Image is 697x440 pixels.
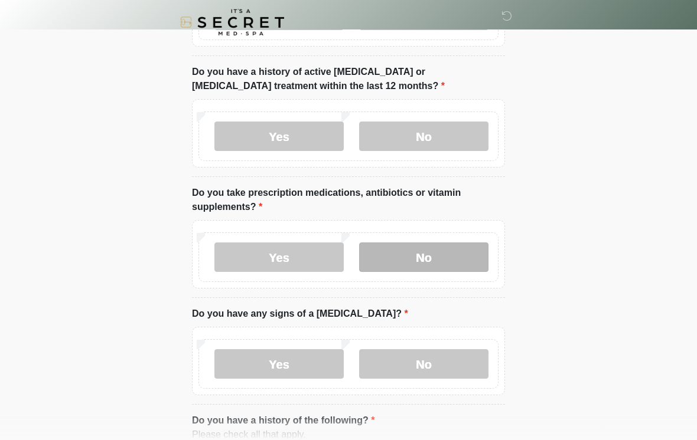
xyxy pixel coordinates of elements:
label: Do you have a history of active [MEDICAL_DATA] or [MEDICAL_DATA] treatment within the last 12 mon... [192,65,505,93]
img: It's A Secret Med Spa Logo [180,9,284,35]
label: Yes [214,122,344,151]
label: Do you have any signs of a [MEDICAL_DATA]? [192,307,408,321]
label: Do you take prescription medications, antibiotics or vitamin supplements? [192,186,505,214]
label: Yes [214,242,344,272]
label: Yes [214,349,344,379]
label: No [359,242,488,272]
label: No [359,122,488,151]
label: Do you have a history of the following? [192,413,374,428]
label: No [359,349,488,379]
